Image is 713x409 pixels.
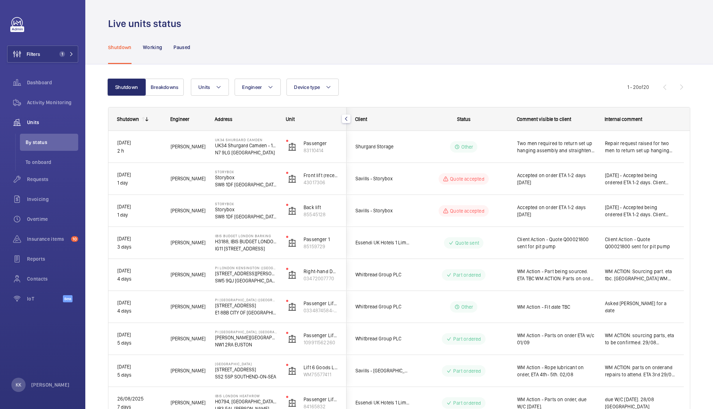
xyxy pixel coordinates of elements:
[215,373,277,380] p: SS2 5SP SOUTHEND-ON-SEA
[294,84,320,90] span: Device type
[355,239,410,247] span: Essendi UK Hotels 1 Limited
[16,381,21,388] p: KK
[117,331,161,339] p: [DATE]
[117,243,161,251] p: 3 days
[517,332,596,346] span: WM Action - Parts on order ETA w/c 01/09
[288,239,296,247] img: elevator.svg
[215,366,277,373] p: [STREET_ADDRESS]
[171,271,206,279] span: [PERSON_NAME]
[457,116,471,122] span: Status
[627,85,649,90] span: 1 - 20 20
[517,140,596,154] span: Two men required to return set up hanging assembly and straighten the door, waiting for date from...
[304,275,338,282] p: 03472007770
[215,362,277,366] p: [GEOGRAPHIC_DATA]
[215,341,277,348] p: NW1 2RA EUSTON
[605,300,675,314] span: Asked [PERSON_NAME] for a date
[117,211,161,219] p: 1 day
[453,399,481,407] p: Part ordered
[27,99,78,106] span: Activity Monitoring
[288,335,296,343] img: elevator.svg
[59,51,65,57] span: 1
[63,295,73,302] span: Beta
[215,266,277,270] p: PI London Kensington ([GEOGRAPHIC_DATA])
[605,172,675,186] span: [DATE] - Accepted being ordered ETA 1-2 days. Client Action - Quote Q00021839 sent for new SIM cards
[517,172,596,186] span: Accepted on order ETA 1-2 days [DATE]
[355,271,410,279] span: Whitbread Group PLC
[304,204,338,211] p: Back lift
[117,275,161,283] p: 4 days
[215,302,277,309] p: [STREET_ADDRESS]
[27,295,63,302] span: IoT
[117,307,161,315] p: 4 days
[304,243,338,250] p: 85159729
[117,299,161,307] p: [DATE]
[215,234,277,238] p: IBIS BUDGET LONDON BARKING
[605,140,675,154] span: Repair request raised for two men to return set up hanging assembly and straighten the door, wait...
[117,395,161,403] p: 26/08/2025
[304,236,338,243] p: Passenger 1
[171,367,206,375] span: [PERSON_NAME]
[117,179,161,187] p: 1 day
[450,175,484,182] p: Quote accepted
[461,143,473,150] p: Other
[171,143,206,151] span: [PERSON_NAME]
[355,335,410,343] span: Whitbread Group PLC
[215,181,277,188] p: SW8 1DF [GEOGRAPHIC_DATA]
[288,271,296,279] img: elevator.svg
[27,255,78,262] span: Reports
[215,170,277,174] p: Storybox
[117,339,161,347] p: 5 days
[191,79,229,96] button: Units
[605,268,675,282] span: WM ACTION: Sourcing part. eta tbc. [GEOGRAPHIC_DATA] WM ACTION: Parts on order, ETA 4th-5th. 02/0...
[288,207,296,215] img: elevator.svg
[215,277,277,284] p: SW5 9QJ [GEOGRAPHIC_DATA]
[108,17,186,30] h1: Live units status
[27,235,68,243] span: Insurance items
[453,367,481,375] p: Part ordered
[215,202,277,206] p: Storybox
[31,381,70,388] p: [PERSON_NAME]
[171,207,206,215] span: [PERSON_NAME]
[355,175,410,183] span: Savills - Storybox
[117,267,161,275] p: [DATE]
[453,335,481,342] p: Part ordered
[288,303,296,311] img: elevator.svg
[27,119,78,126] span: Units
[107,79,146,96] button: Shutdown
[27,196,78,203] span: Invoicing
[304,147,338,154] p: 83110414
[171,175,206,183] span: [PERSON_NAME]
[173,44,190,51] p: Paused
[517,303,596,310] span: WM Action - Fit date TBC
[215,330,277,334] p: PI [GEOGRAPHIC_DATA], [GEOGRAPHIC_DATA]
[304,268,338,275] p: Right-hand Dumb waiter
[304,371,338,378] p: WM75577411
[235,79,281,96] button: Engineer
[215,138,277,142] p: UK34 Shurgard Camden
[215,116,232,122] span: Address
[198,84,210,90] span: Units
[288,143,296,151] img: elevator.svg
[143,44,162,51] p: Working
[215,142,277,149] p: UK34 Shurgard Camden - 145-147 [GEOGRAPHIC_DATA] Wy
[26,159,78,166] span: To onboard
[27,216,78,223] span: Overtime
[117,171,161,179] p: [DATE]
[286,79,339,96] button: Device type
[215,298,277,302] p: PI [GEOGRAPHIC_DATA] ([GEOGRAPHIC_DATA])
[355,207,410,215] span: Savills - Storybox
[517,204,596,218] span: Accepted on order ETA 1-2 days [DATE]
[355,399,410,407] span: Essendi UK Hotels 1 Limited
[304,140,338,147] p: Passenger
[304,396,338,403] p: Passenger Lift 1 L/H
[355,303,410,311] span: Whitbread Group PLC
[71,236,78,242] span: 10
[145,79,184,96] button: Breakdowns
[215,213,277,220] p: SW8 1DF [GEOGRAPHIC_DATA]
[117,371,161,379] p: 5 days
[215,394,277,398] p: IBIS LONDON HEATHROW
[304,211,338,218] p: 85545128
[171,239,206,247] span: [PERSON_NAME]
[461,303,473,310] p: Other
[117,203,161,211] p: [DATE]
